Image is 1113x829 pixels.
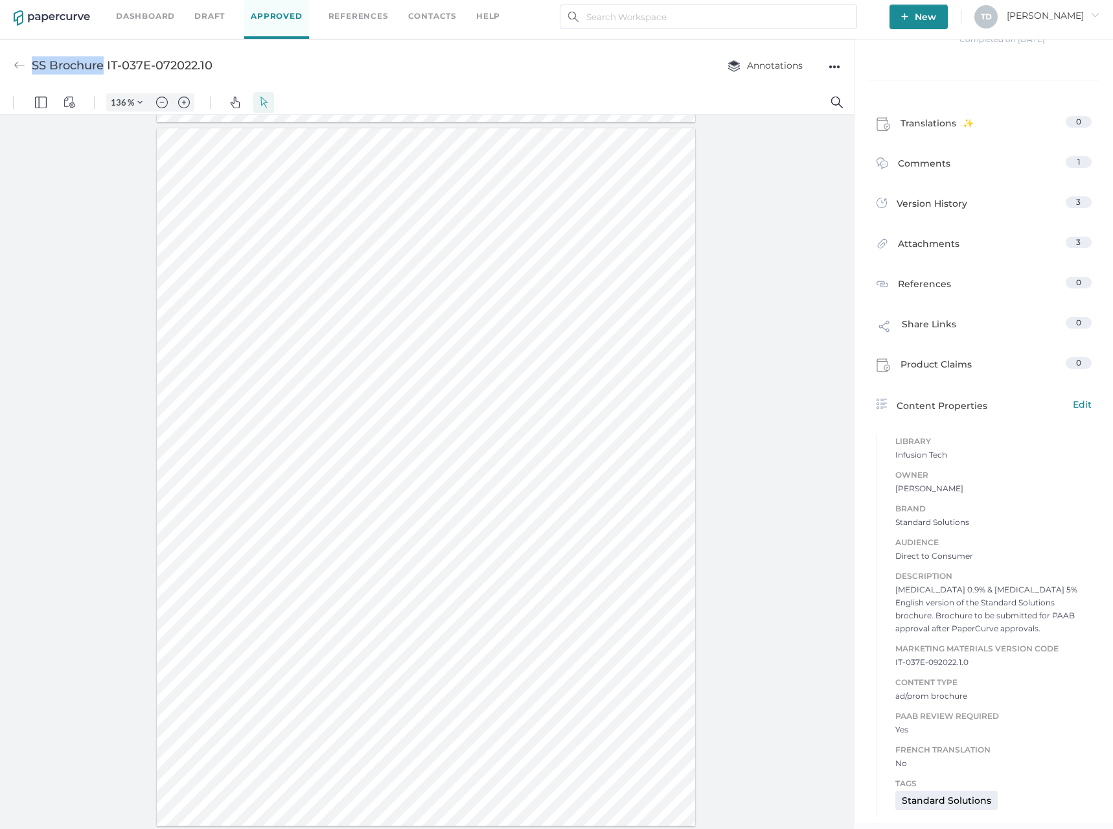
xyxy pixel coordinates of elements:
[107,6,128,18] input: Set zoom
[877,399,887,409] img: content-properties-icon.34d20aed.svg
[877,397,1092,413] div: Content Properties
[898,237,959,257] span: Attachments
[877,237,1092,257] a: Attachments3
[14,60,25,71] img: back-arrow-grey.72011ae3.svg
[895,468,1092,482] span: Owner
[35,6,47,18] img: default-leftsidepanel.svg
[1007,10,1099,21] span: [PERSON_NAME]
[902,317,956,342] span: Share Links
[128,6,134,17] span: %
[897,196,967,215] span: Version History
[895,569,1092,583] span: Description
[63,6,75,18] img: default-viewcontrols.svg
[877,238,888,253] img: attachments-icon.0dd0e375.svg
[258,6,270,18] img: default-select.svg
[895,656,1092,669] span: IT-037E-092022.1.0
[895,535,1092,550] span: Audience
[560,5,857,29] input: Search Workspace
[30,1,51,22] button: Panel
[156,6,168,18] img: default-minus.svg
[877,318,892,338] img: share-link-icon.af96a55c.svg
[1076,277,1081,287] span: 0
[877,196,1092,215] a: Version History3
[901,13,908,20] img: plus-white.e19ec114.svg
[895,434,1092,449] span: Library
[895,449,1092,461] span: Infusion Tech
[877,358,891,373] img: claims-icon.71597b81.svg
[877,158,888,172] img: comment-icon.4fbda5a2.svg
[981,12,992,21] span: T D
[901,357,972,377] span: Product Claims
[901,5,936,29] span: New
[1077,157,1080,167] span: 1
[877,317,1092,342] a: Share Links0
[130,3,150,21] button: Zoom Controls
[137,9,143,14] img: chevron.svg
[408,9,457,23] a: Contacts
[895,723,1092,736] span: Yes
[895,709,1092,723] span: PAAB Review Required
[877,277,1092,294] a: References0
[32,53,212,78] div: SS Brochure IT-037E-072022.10
[829,58,840,76] div: ●●●
[328,9,389,23] a: References
[152,3,172,21] button: Zoom out
[895,776,1081,791] span: Tags
[898,277,951,294] span: References
[174,3,194,21] button: Zoom in
[877,117,891,132] img: claims-icon.71597b81.svg
[1076,358,1081,368] span: 0
[895,757,1092,770] span: No
[877,397,1092,413] a: Content PropertiesEdit
[1076,237,1081,247] span: 3
[568,12,579,22] img: search.bf03fe8b.svg
[877,198,887,211] img: versions-icon.ee5af6b0.svg
[253,1,274,22] button: Select
[901,116,974,135] span: Translations
[476,9,500,23] div: help
[877,156,1092,176] a: Comments1
[1076,197,1081,207] span: 3
[877,116,1092,135] a: Translations0
[889,5,948,29] button: New
[1076,318,1081,327] span: 0
[1073,397,1092,412] span: Edit
[898,156,950,176] span: Comments
[229,6,241,18] img: default-pan.svg
[116,9,175,23] a: Dashboard
[895,583,1092,635] span: [MEDICAL_DATA] 0.9% & [MEDICAL_DATA] 5% English version of the Standard Solutions brochure. Broch...
[225,1,246,22] button: Pan
[14,10,90,26] img: papercurve-logo-colour.7244d18c.svg
[194,9,225,23] a: Draft
[59,1,80,22] button: View Controls
[728,60,803,71] span: Annotations
[831,6,843,18] img: default-magnifying-glass.svg
[895,550,1092,563] span: Direct to Consumer
[895,516,1092,529] span: Standard Solutions
[895,743,1092,757] span: French Translation
[1090,10,1099,19] i: arrow_right
[715,53,816,78] button: Annotations
[178,6,190,18] img: default-plus.svg
[895,675,1092,690] span: Content Type
[728,60,740,72] img: annotation-layers.cc6d0e6b.svg
[895,642,1092,656] span: Marketing Materials Version Code
[895,690,1092,703] span: ad/prom brochure
[895,502,1092,516] span: Brand
[895,791,998,810] div: Standard Solutions
[877,278,888,290] img: reference-icon.cd0ee6a9.svg
[877,357,1092,377] a: Product Claims0
[827,1,847,22] button: Search
[895,482,1092,495] span: [PERSON_NAME]
[1076,117,1081,126] span: 0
